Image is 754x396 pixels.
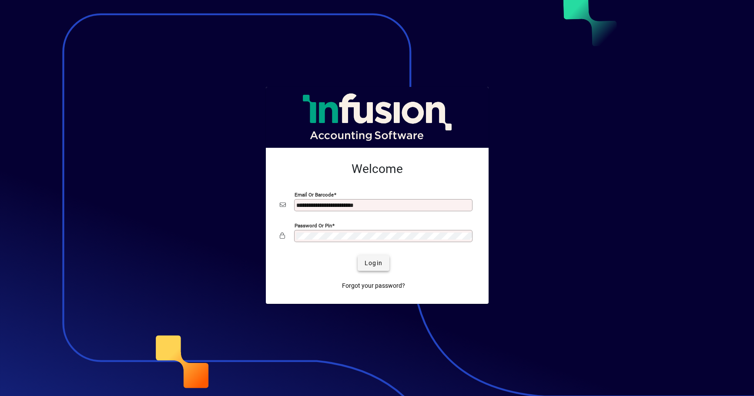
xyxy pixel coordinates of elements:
[295,223,332,229] mat-label: Password or Pin
[295,192,334,198] mat-label: Email or Barcode
[365,259,382,268] span: Login
[280,162,475,176] h2: Welcome
[342,281,405,290] span: Forgot your password?
[338,278,409,293] a: Forgot your password?
[358,255,389,271] button: Login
